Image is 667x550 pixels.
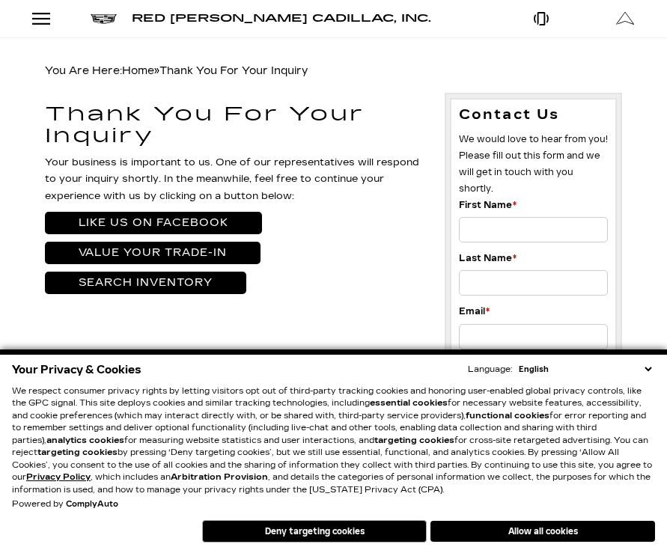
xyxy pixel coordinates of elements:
[91,13,117,24] a: Cadillac logo
[159,64,308,77] span: Thank You For Your Inquiry
[430,521,655,542] button: Allow all cookies
[459,197,517,213] label: First Name
[132,12,431,25] span: Red [PERSON_NAME] Cadillac, Inc.
[459,303,490,320] label: Email
[45,61,623,82] div: Breadcrumbs
[12,359,141,380] span: Your Privacy & Cookies
[12,385,655,497] p: We respect consumer privacy rights by letting visitors opt out of third-party tracking cookies an...
[45,272,246,294] a: Search Inventory
[37,447,118,457] strong: targeting cookies
[122,64,308,77] span: »
[468,365,512,373] div: Language:
[459,134,608,194] span: We would love to hear from you! Please fill out this form and we will get in touch with you shortly.
[45,212,262,234] a: Like Us On Facebook
[66,500,118,509] a: ComplyAuto
[122,64,154,77] a: Home
[45,154,423,204] p: Your business is important to us. One of our representatives will respond to your inquiry shortly...
[459,250,517,266] label: Last Name
[202,520,427,543] button: Deny targeting cookies
[466,411,549,421] strong: functional cookies
[374,436,454,445] strong: targeting cookies
[171,472,268,482] strong: Arbitration Provision
[46,436,124,445] strong: analytics cookies
[45,104,423,147] h1: Thank You For Your Inquiry
[370,398,448,408] strong: essential cookies
[45,64,308,77] span: You Are Here:
[45,242,261,264] a: Value Your Trade-In
[26,472,91,482] a: Privacy Policy
[132,13,431,24] a: Red [PERSON_NAME] Cadillac, Inc.
[91,14,117,24] img: Cadillac logo
[515,363,655,376] select: Language Select
[459,107,608,123] h3: Contact Us
[12,500,118,509] div: Powered by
